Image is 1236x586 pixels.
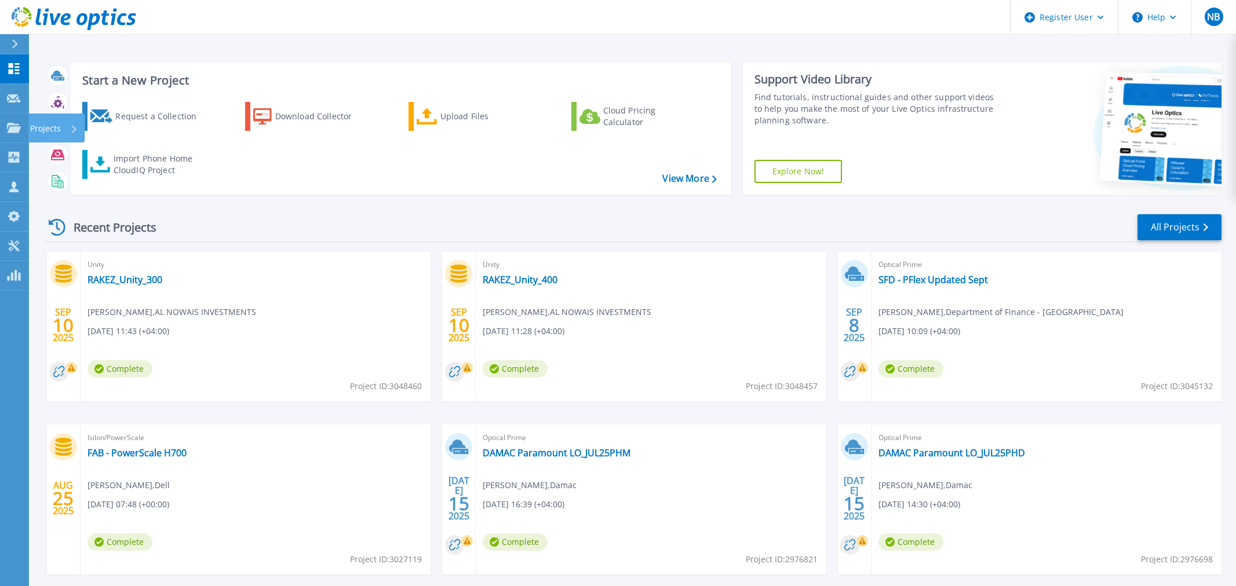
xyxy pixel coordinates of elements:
span: [PERSON_NAME] , AL NOWAIS INVESTMENTS [87,306,256,318]
span: Project ID: 3048460 [350,380,422,393]
span: Project ID: 2976698 [1141,553,1213,566]
a: DAMAC Paramount LO_JUL25PHM [483,447,630,459]
span: Isilon/PowerScale [87,431,424,444]
div: Upload Files [440,105,533,128]
div: SEP 2025 [448,304,470,346]
span: [PERSON_NAME] , Damac [483,479,577,492]
span: 10 [53,320,74,330]
span: 15 [844,499,865,508]
span: 8 [849,320,859,330]
a: Request a Collection [82,102,212,131]
span: [DATE] 16:39 (+04:00) [483,498,564,511]
div: Request a Collection [115,105,208,128]
span: Project ID: 3045132 [1141,380,1213,393]
span: Project ID: 2976821 [746,553,818,566]
div: Support Video Library [754,72,1000,87]
span: Unity [87,258,424,271]
span: Optical Prime [878,431,1215,444]
span: 10 [449,320,469,330]
span: 15 [449,499,469,508]
span: [DATE] 10:09 (+04:00) [878,325,960,338]
span: Project ID: 3048457 [746,380,818,393]
a: RAKEZ_Unity_400 [483,274,557,285]
a: FAB - PowerScale H700 [87,447,187,459]
div: [DATE] 2025 [448,477,470,519]
span: Complete [87,533,152,551]
div: SEP 2025 [843,304,865,346]
div: Find tutorials, instructional guides and other support videos to help you make the most of your L... [754,91,1000,126]
div: SEP 2025 [52,304,74,346]
div: [DATE] 2025 [843,477,865,519]
div: Import Phone Home CloudIQ Project [114,153,204,176]
a: Download Collector [245,102,374,131]
div: Download Collector [275,105,368,128]
a: Explore Now! [754,160,843,183]
span: [PERSON_NAME] , Damac [878,479,972,492]
span: Complete [483,360,548,378]
span: 25 [53,493,74,503]
span: Unity [483,258,819,271]
span: [PERSON_NAME] , AL NOWAIS INVESTMENTS [483,306,651,318]
a: SFD - PFlex Updated Sept [878,274,988,285]
span: [PERSON_NAME] , Dell [87,479,170,492]
span: [DATE] 11:28 (+04:00) [483,325,564,338]
p: Projects [30,113,61,144]
div: Cloud Pricing Calculator [603,105,696,128]
span: [DATE] 07:48 (+00:00) [87,498,169,511]
span: Complete [878,533,943,551]
a: Upload Files [409,102,538,131]
a: View More [662,173,716,184]
a: RAKEZ_Unity_300 [87,274,162,285]
span: [DATE] 14:30 (+04:00) [878,498,960,511]
span: Project ID: 3027119 [350,553,422,566]
span: Complete [878,360,943,378]
span: Optical Prime [483,431,819,444]
span: Complete [87,360,152,378]
span: [DATE] 11:43 (+04:00) [87,325,169,338]
h3: Start a New Project [82,74,716,87]
a: DAMAC Paramount LO_JUL25PHD [878,447,1025,459]
span: Complete [483,533,548,551]
span: NB [1207,12,1220,21]
span: Optical Prime [878,258,1215,271]
div: Recent Projects [45,213,172,241]
a: Cloud Pricing Calculator [571,102,701,131]
div: AUG 2025 [52,477,74,519]
a: All Projects [1137,214,1222,240]
span: [PERSON_NAME] , Department of Finance - [GEOGRAPHIC_DATA] [878,306,1124,318]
